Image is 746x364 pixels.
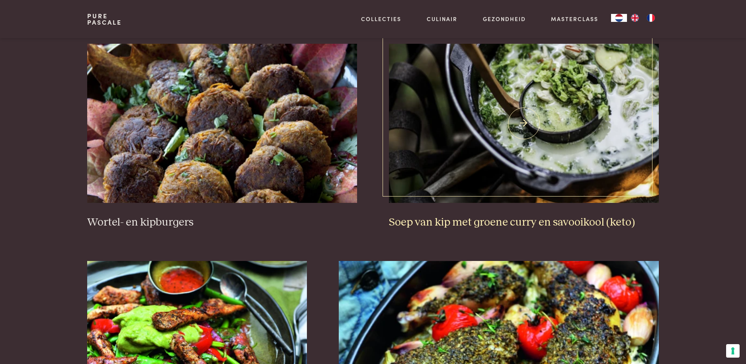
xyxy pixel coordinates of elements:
[427,15,457,23] a: Culinair
[551,15,598,23] a: Masterclass
[611,14,627,22] a: NL
[483,15,526,23] a: Gezondheid
[389,44,659,203] img: Soep van kip met groene curry en savooikool (keto)
[87,216,357,230] h3: Wortel- en kipburgers
[389,216,659,230] h3: Soep van kip met groene curry en savooikool (keto)
[361,15,401,23] a: Collecties
[87,44,357,229] a: Wortel- en kipburgers Wortel- en kipburgers
[643,14,659,22] a: FR
[627,14,643,22] a: EN
[87,44,357,203] img: Wortel- en kipburgers
[611,14,659,22] aside: Language selected: Nederlands
[87,13,122,25] a: PurePascale
[726,344,740,358] button: Uw voorkeuren voor toestemming voor trackingtechnologieën
[611,14,627,22] div: Language
[627,14,659,22] ul: Language list
[389,44,659,229] a: Soep van kip met groene curry en savooikool (keto) Soep van kip met groene curry en savooikool (k...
